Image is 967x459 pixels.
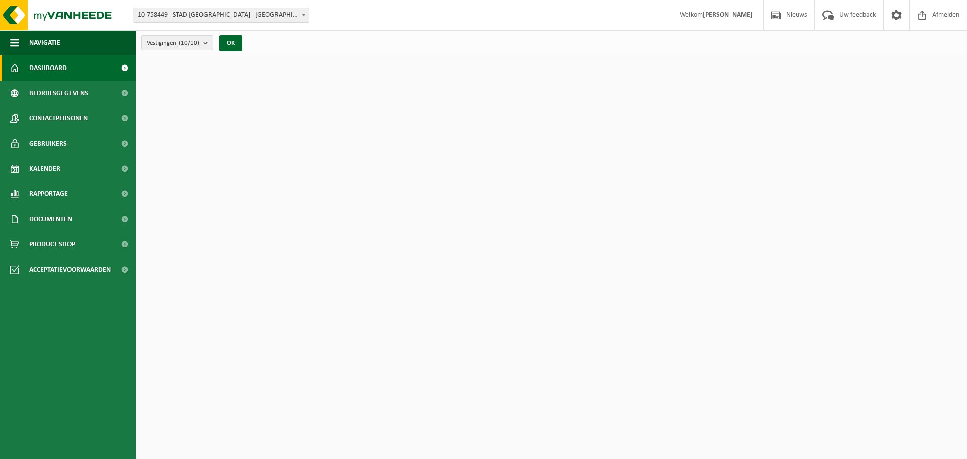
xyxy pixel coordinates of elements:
[147,36,199,51] span: Vestigingen
[141,35,213,50] button: Vestigingen(10/10)
[703,11,753,19] strong: [PERSON_NAME]
[133,8,309,23] span: 10-758449 - STAD SINT NIKLAAS - SINT-NIKLAAS
[29,131,67,156] span: Gebruikers
[179,40,199,46] count: (10/10)
[219,35,242,51] button: OK
[29,55,67,81] span: Dashboard
[29,156,60,181] span: Kalender
[29,181,68,207] span: Rapportage
[29,207,72,232] span: Documenten
[133,8,309,22] span: 10-758449 - STAD SINT NIKLAAS - SINT-NIKLAAS
[29,232,75,257] span: Product Shop
[29,81,88,106] span: Bedrijfsgegevens
[29,30,60,55] span: Navigatie
[29,106,88,131] span: Contactpersonen
[29,257,111,282] span: Acceptatievoorwaarden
